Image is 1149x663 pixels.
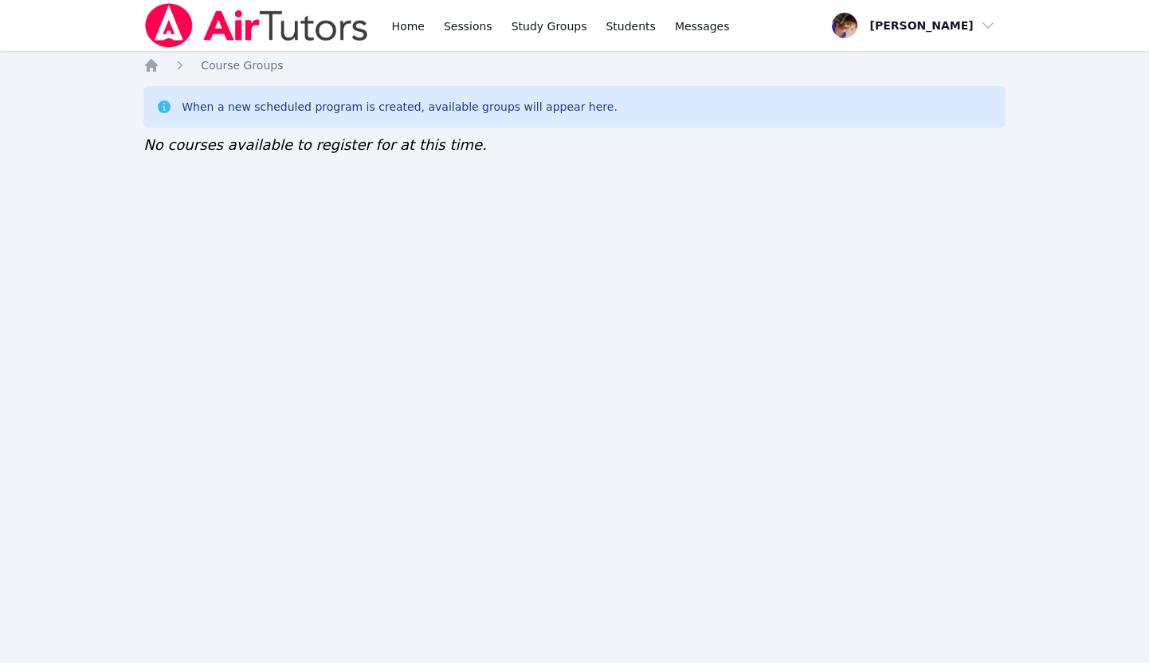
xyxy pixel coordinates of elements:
a: Course Groups [201,57,283,73]
div: When a new scheduled program is created, available groups will appear here. [182,99,618,115]
img: Air Tutors [143,3,369,48]
span: Course Groups [201,59,283,72]
span: No courses available to register for at this time. [143,136,487,153]
span: Messages [675,18,730,34]
nav: Breadcrumb [143,57,1006,73]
